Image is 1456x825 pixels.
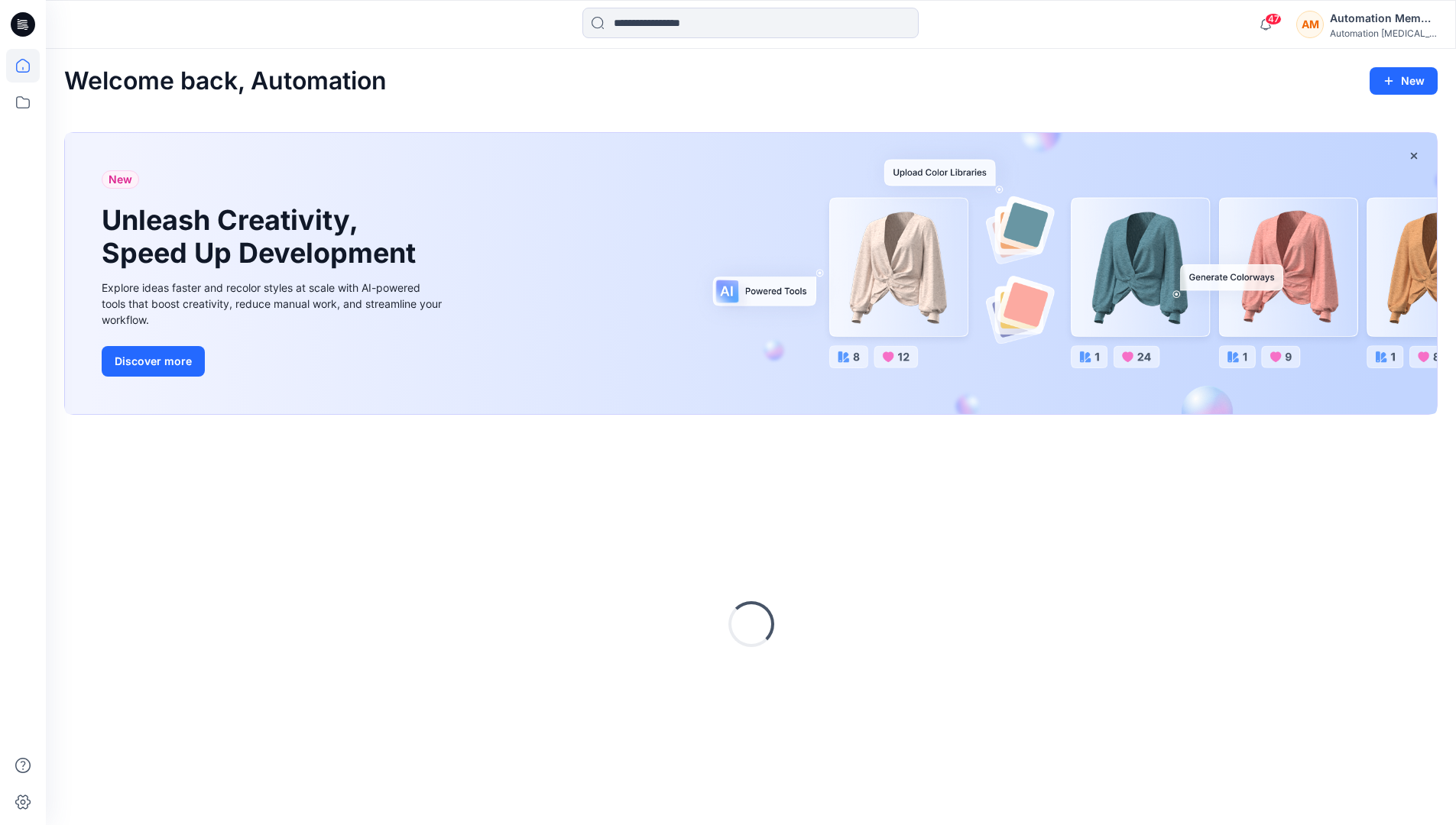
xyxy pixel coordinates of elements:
a: Discover more [102,346,446,377]
div: Explore ideas faster and recolor styles at scale with AI-powered tools that boost creativity, red... [102,280,446,328]
button: New [1370,67,1438,95]
div: AM [1296,11,1324,38]
h1: Unleash Creativity, Speed Up Development [102,204,423,270]
h2: Welcome back, Automation [64,67,387,95]
div: Automation Member [1330,9,1437,27]
button: Discover more [102,346,205,377]
span: 47 [1265,13,1282,25]
div: Automation [MEDICAL_DATA]... [1330,27,1437,39]
span: New [109,170,132,189]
